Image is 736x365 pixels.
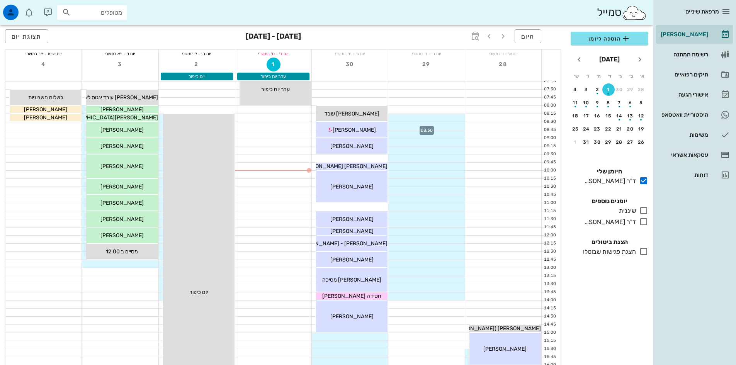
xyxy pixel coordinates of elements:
span: [PERSON_NAME] [24,106,67,113]
div: 11:15 [542,208,558,214]
button: 9 [591,97,603,109]
div: 27 [624,139,637,145]
div: 16 [591,113,603,119]
span: [PERSON_NAME] [330,143,374,149]
button: 12 [635,110,648,122]
span: 2 [190,61,204,68]
button: 14 [613,110,626,122]
div: 14:30 [542,313,558,320]
div: יום ד׳ - ט׳ בתשרי [235,50,311,58]
div: 1 [602,87,615,92]
div: 08:00 [542,102,558,109]
img: SmileCloud logo [622,5,647,20]
span: הוספה ליומן [577,34,642,43]
button: הוספה ליומן [571,32,648,46]
div: 13:15 [542,273,558,279]
button: 1 [569,136,581,148]
button: חודש הבא [572,53,586,66]
a: היסטוריית וואטסאפ [656,105,733,124]
button: 5 [635,97,648,109]
button: 28 [496,58,510,71]
span: מרפאת שיניים [685,8,719,15]
div: 13 [624,113,637,119]
th: א׳ [637,70,648,83]
span: [PERSON_NAME] [100,200,144,206]
div: 12:45 [542,256,558,263]
span: חסידה [PERSON_NAME] [322,293,381,299]
div: 1 [569,139,581,145]
div: 20 [624,126,637,132]
button: 30 [343,58,357,71]
div: 09:00 [542,135,558,141]
div: 14:45 [542,321,558,328]
th: ד׳ [604,70,614,83]
div: 15 [602,113,615,119]
div: היסטוריית וואטסאפ [659,112,708,118]
div: 07:45 [542,94,558,101]
span: 3 [113,61,127,68]
div: רשימת המתנה [659,51,708,58]
button: 19 [635,123,648,135]
a: רשימת המתנה [656,45,733,64]
div: 12:00 [542,232,558,239]
div: 6 [624,100,637,105]
h3: [DATE] - [DATE] [246,29,301,45]
div: אישורי הגעה [659,92,708,98]
div: 12 [635,113,648,119]
h4: יומנים נוספים [571,197,648,206]
div: 08:15 [542,110,558,117]
div: 30 [591,139,603,145]
button: 8 [602,97,615,109]
div: תיקים רפואיים [659,71,708,78]
button: 30 [591,136,603,148]
div: 26 [635,139,648,145]
button: 18 [569,110,581,122]
a: [PERSON_NAME] [656,25,733,44]
div: 10 [580,100,593,105]
span: [PERSON_NAME] [100,127,144,133]
div: 11:30 [542,216,558,222]
div: הצגת פגישות שבוטלו [580,247,636,256]
span: 30 [343,61,357,68]
div: 2 [591,87,603,92]
button: 31 [580,136,593,148]
div: 23 [591,126,603,132]
button: היום [515,29,541,43]
button: 4 [37,58,51,71]
div: 28 [613,139,626,145]
div: 10:45 [542,192,558,198]
span: [PERSON_NAME] [333,127,376,133]
button: 11 [569,97,581,109]
a: תיקים רפואיים [656,65,733,84]
span: 4 [37,61,51,68]
div: יום ה׳ - י׳ בתשרי [159,50,235,58]
button: 29 [602,136,615,148]
th: ג׳ [615,70,626,83]
div: סמייל [597,4,647,21]
div: דוחות [659,172,708,178]
button: 15 [602,110,615,122]
button: תצוגת יום [5,29,48,43]
span: תג [23,6,27,11]
button: 20 [624,123,637,135]
div: 15:00 [542,329,558,336]
th: ש׳ [571,70,581,83]
th: ה׳ [593,70,603,83]
span: [PERSON_NAME] [330,256,374,263]
button: 28 [613,136,626,148]
span: תצוגת יום [12,33,42,40]
div: 15:45 [542,354,558,360]
div: 13:00 [542,265,558,271]
span: [PERSON_NAME] [483,346,527,352]
div: 15:15 [542,338,558,344]
span: 28 [496,61,510,68]
div: 29 [602,139,615,145]
div: 17 [580,113,593,119]
button: 10 [580,97,593,109]
span: [PERSON_NAME] [330,313,374,320]
h4: הצגת ביטולים [571,238,648,247]
button: 29 [420,58,433,71]
div: 14:15 [542,305,558,312]
button: 29 [624,83,637,96]
div: 08:45 [542,127,558,133]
